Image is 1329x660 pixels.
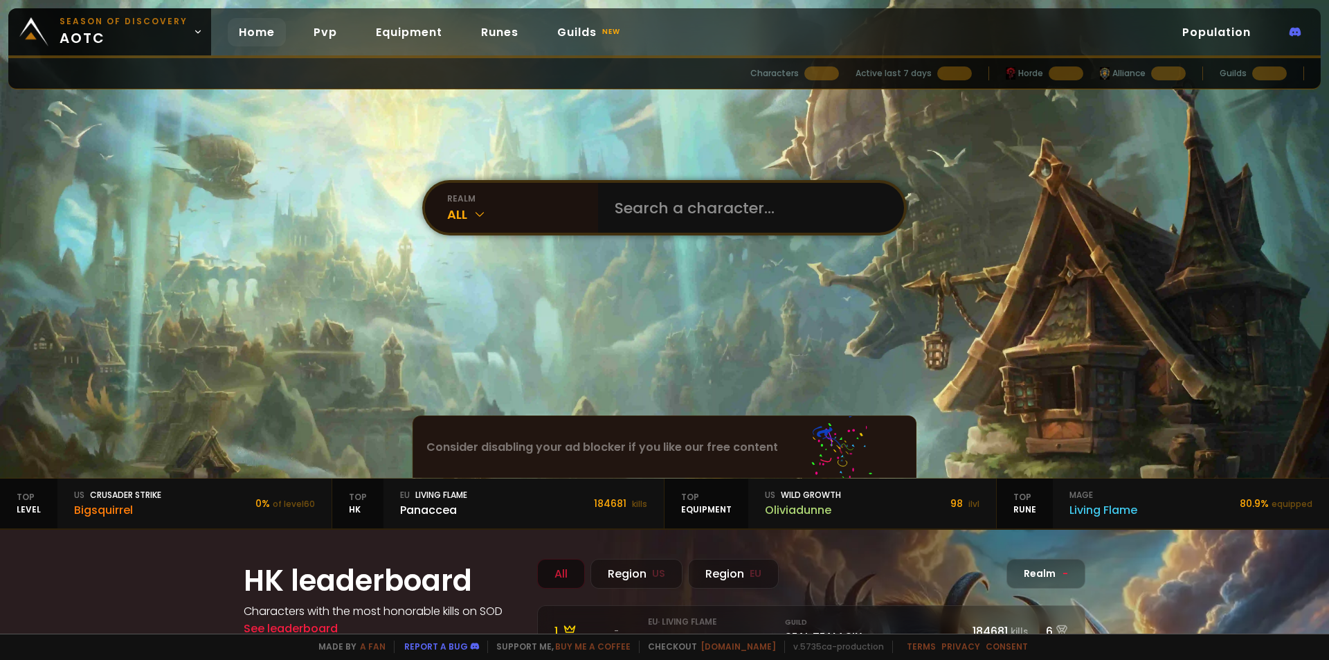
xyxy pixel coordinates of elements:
a: 1 -eu· Living FlamePanaccea GuildSEAL TEAM SIX184681kills6 [537,605,1085,657]
div: Living Flame [400,489,467,501]
small: ilvl [968,498,979,510]
a: Pvp [302,18,348,46]
div: Region [688,559,779,589]
div: All [537,559,585,589]
img: horde [1006,67,1015,80]
div: Rune [997,479,1053,528]
div: 184681 [594,497,647,511]
div: Characters [750,67,799,80]
small: Season of Discovery [60,15,188,28]
div: 6 [1032,623,1068,640]
input: Search a character... [606,183,887,233]
span: Top [681,491,732,503]
span: us [765,489,775,501]
span: Top [349,491,367,503]
span: - [614,625,619,637]
a: [DOMAIN_NAME] [700,641,776,652]
a: Runes [470,18,530,46]
small: of level 60 [273,498,315,510]
div: Alliance [1100,67,1146,80]
a: Equipment [365,18,453,46]
a: Home [228,18,286,46]
a: TopRunemageLiving Flame80.9%equipped [997,479,1329,528]
a: Privacy [941,641,980,652]
div: 0 % [255,497,315,511]
div: Bigsquirrel [74,501,161,519]
span: Top [17,491,41,503]
span: Support me, [487,641,631,653]
h1: HK leaderboard [244,559,521,603]
span: eu [400,489,410,501]
span: Checkout [639,641,776,653]
div: Crusader Strike [74,489,161,501]
div: Active last 7 days [856,67,932,80]
div: SEAL TEAM SIX [785,617,964,645]
a: Report a bug [404,641,468,652]
h4: Characters with the most honorable kills on SOD [244,603,521,620]
div: 98 [950,497,979,511]
div: Panaccea [400,501,467,519]
small: US [652,567,665,581]
div: Guilds [1220,67,1247,80]
a: Terms [907,641,936,652]
a: Season of Discoveryaotc [8,8,211,55]
span: aotc [60,15,188,48]
span: mage [1069,489,1093,501]
small: EU [750,567,761,581]
div: 80.9 % [1240,497,1312,511]
span: - [1063,567,1068,581]
small: new [599,24,623,40]
small: kills [1011,625,1028,639]
div: Living Flame [1069,501,1137,519]
a: Guildsnew [546,18,634,46]
a: Consent [986,641,1028,652]
div: Realm [1006,559,1085,589]
div: Panaccea [648,629,777,648]
span: 184681 [973,623,1008,639]
div: Region [590,559,682,589]
div: Consider disabling your ad blocker if you like our free content [413,416,916,478]
div: equipment [664,479,748,528]
small: eu · Living Flame [648,616,716,627]
a: See leaderboard [244,621,338,636]
div: Wild Growth [765,489,841,501]
a: TopequipmentusWild GrowthOliviadunne98 ilvl [664,479,997,528]
img: horde [1100,67,1110,80]
a: Population [1171,18,1262,46]
div: HK [332,479,383,528]
span: us [74,489,84,501]
div: Horde [1006,67,1043,80]
small: equipped [1272,498,1312,510]
span: v. 5735ca - production [784,641,884,653]
div: Oliviadunne [765,501,841,519]
span: Top [1013,491,1036,503]
a: a fan [360,641,386,652]
a: Buy me a coffee [555,641,631,652]
div: All [447,205,598,224]
small: kills [632,498,647,510]
a: TopHKeuLiving FlamePanaccea184681 kills [332,479,664,528]
small: Guild [785,617,964,628]
span: Made by [310,641,386,653]
div: realm [447,193,598,205]
div: 1 [554,623,606,640]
